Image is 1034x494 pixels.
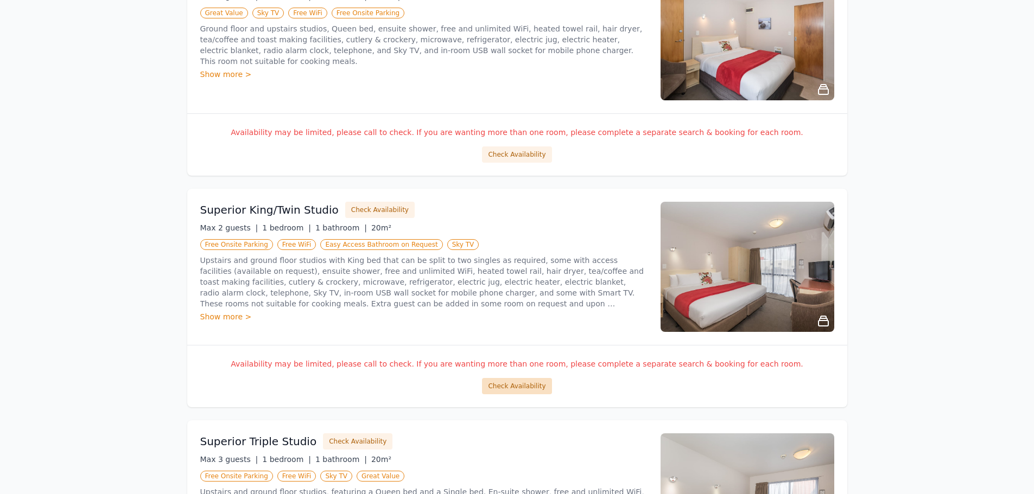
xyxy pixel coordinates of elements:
p: Upstairs and ground floor studios with King bed that can be split to two singles as required, som... [200,255,648,309]
button: Check Availability [345,202,415,218]
button: Check Availability [482,146,551,163]
span: 1 bedroom | [262,223,311,232]
span: Max 3 guests | [200,455,258,464]
span: Easy Access Bathroom on Request [320,239,442,250]
span: Sky TV [447,239,479,250]
span: Max 2 guests | [200,223,258,232]
span: Great Value [200,8,248,18]
span: Sky TV [320,471,352,482]
span: 20m² [371,455,391,464]
h3: Superior Triple Studio [200,434,317,449]
span: 1 bathroom | [315,223,367,232]
div: Show more > [200,311,648,322]
span: Free Onsite Parking [200,471,273,482]
h3: Superior King/Twin Studio [200,202,339,217]
span: Sky TV [252,8,284,18]
div: Show more > [200,69,648,80]
span: 20m² [371,223,391,232]
span: Free WiFi [277,239,316,250]
p: Availability may be limited, please call to check. If you are wanting more than one room, please ... [200,358,834,369]
span: 1 bedroom | [262,455,311,464]
button: Check Availability [323,433,392,450]
button: Check Availability [482,378,551,394]
span: Free WiFi [277,471,316,482]
span: Free Onsite Parking [332,8,404,18]
span: Free Onsite Parking [200,239,273,250]
span: Free WiFi [288,8,327,18]
span: Great Value [357,471,404,482]
span: 1 bathroom | [315,455,367,464]
p: Ground floor and upstairs studios, Queen bed, ensuite shower, free and unlimited WiFi, heated tow... [200,23,648,67]
p: Availability may be limited, please call to check. If you are wanting more than one room, please ... [200,127,834,138]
